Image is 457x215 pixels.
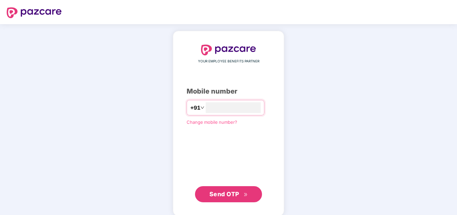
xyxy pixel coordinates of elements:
[200,106,204,110] span: down
[187,119,237,125] a: Change mobile number?
[198,59,259,64] span: YOUR EMPLOYEE BENEFITS PARTNER
[209,191,239,198] span: Send OTP
[190,104,200,112] span: +91
[195,186,262,202] button: Send OTPdouble-right
[187,86,270,97] div: Mobile number
[244,193,248,197] span: double-right
[201,45,256,55] img: logo
[7,7,62,18] img: logo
